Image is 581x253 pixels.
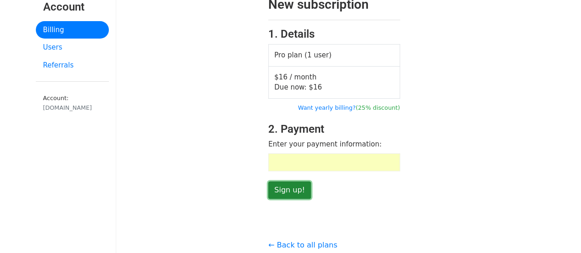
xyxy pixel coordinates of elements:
[273,158,395,166] iframe: Sicherer Eingaberahmen für Kartenzahlungen
[268,28,400,41] h3: 1. Details
[269,45,400,67] td: Pro plan (1 user)
[36,56,109,74] a: Referrals
[268,123,400,136] h3: 2. Payment
[268,181,311,199] input: Sign up!
[274,83,322,91] span: Due now: $
[268,241,337,249] a: ← Back to all plans
[43,103,102,112] div: [DOMAIN_NAME]
[36,39,109,56] a: Users
[355,104,400,111] span: (25% discount)
[43,95,102,112] small: Account:
[535,209,581,253] iframe: Chat Widget
[43,0,102,14] h3: Account
[36,21,109,39] a: Billing
[268,139,382,150] label: Enter your payment information:
[298,104,400,111] a: Want yearly billing?(25% discount)
[313,83,322,91] span: 16
[535,209,581,253] div: Chat-Widget
[269,66,400,98] td: $16 / month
